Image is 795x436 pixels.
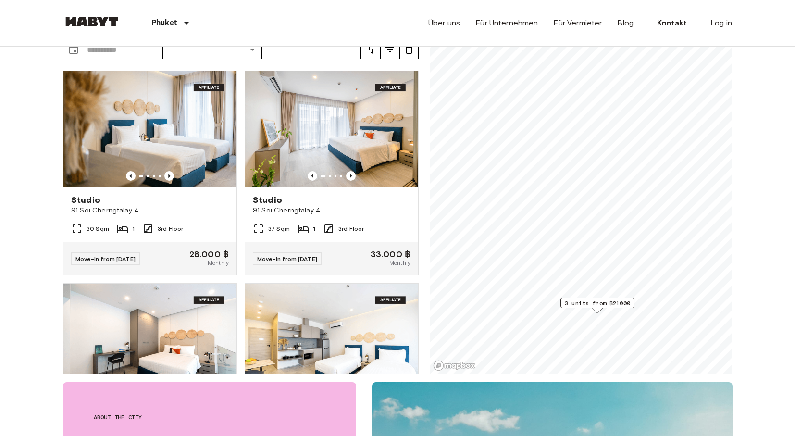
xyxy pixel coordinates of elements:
a: Log in [710,17,732,29]
span: 3 units from ฿21000 [565,299,630,308]
span: Monthly [208,259,229,267]
img: Habyt [63,17,121,26]
span: Studio [71,194,100,206]
span: 30 Sqm [87,224,109,233]
button: Previous image [346,171,356,181]
a: Kontakt [649,13,695,33]
button: Previous image [308,171,317,181]
span: Monthly [389,259,410,267]
span: 33.000 ฿ [371,250,410,259]
span: Move-in from [DATE] [257,255,317,262]
span: 3 units from ฿28000 [565,298,630,307]
span: 28.000 ฿ [189,250,229,259]
a: Marketing picture of unit 1BRBPrevious imagePrevious imageStudio91 Soi Cherngtalay 437 Sqm13rd Fl... [245,71,419,275]
span: Move-in from [DATE] [75,255,136,262]
div: Map marker [560,299,634,313]
img: Marketing picture of unit STC-1 [245,284,418,399]
span: 1 [313,224,315,233]
button: tune [361,40,380,59]
p: Phuket [151,17,177,29]
img: Marketing picture of unit 1BRB [245,71,418,187]
a: Blog [617,17,634,29]
a: Für Unternehmen [475,17,538,29]
a: Marketing picture of unit STCPrevious imagePrevious imageStudio91 Soi Cherngtalay 430 Sqm13rd Flo... [63,71,237,275]
button: tune [380,40,399,59]
div: Map marker [560,298,634,312]
button: Previous image [164,171,174,181]
a: Für Vermieter [553,17,602,29]
button: tune [399,40,419,59]
span: Studio [253,194,282,206]
img: Marketing picture of unit DP [63,284,236,399]
span: 3rd Floor [338,224,364,233]
span: About the city [94,413,325,422]
span: 1 [132,224,135,233]
a: Über uns [428,17,460,29]
span: 37 Sqm [268,224,290,233]
span: 3rd Floor [158,224,183,233]
span: 91 Soi Cherngtalay 4 [71,206,229,215]
img: Marketing picture of unit STC [63,71,236,187]
a: Mapbox logo [433,360,475,371]
button: Previous image [126,171,136,181]
button: Choose date [64,40,83,59]
span: 91 Soi Cherngtalay 4 [253,206,410,215]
